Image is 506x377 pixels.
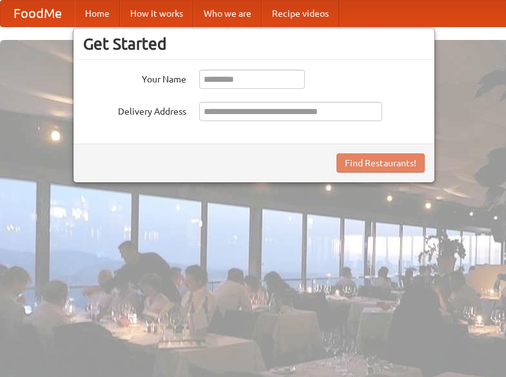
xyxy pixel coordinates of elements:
[193,1,262,26] a: Who we are
[83,34,425,53] h3: Get Started
[83,70,186,86] label: Your Name
[120,1,193,26] a: How it works
[83,102,186,118] label: Delivery Address
[336,153,425,173] button: Find Restaurants!
[1,1,75,26] a: FoodMe
[262,1,339,26] a: Recipe videos
[75,1,120,26] a: Home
